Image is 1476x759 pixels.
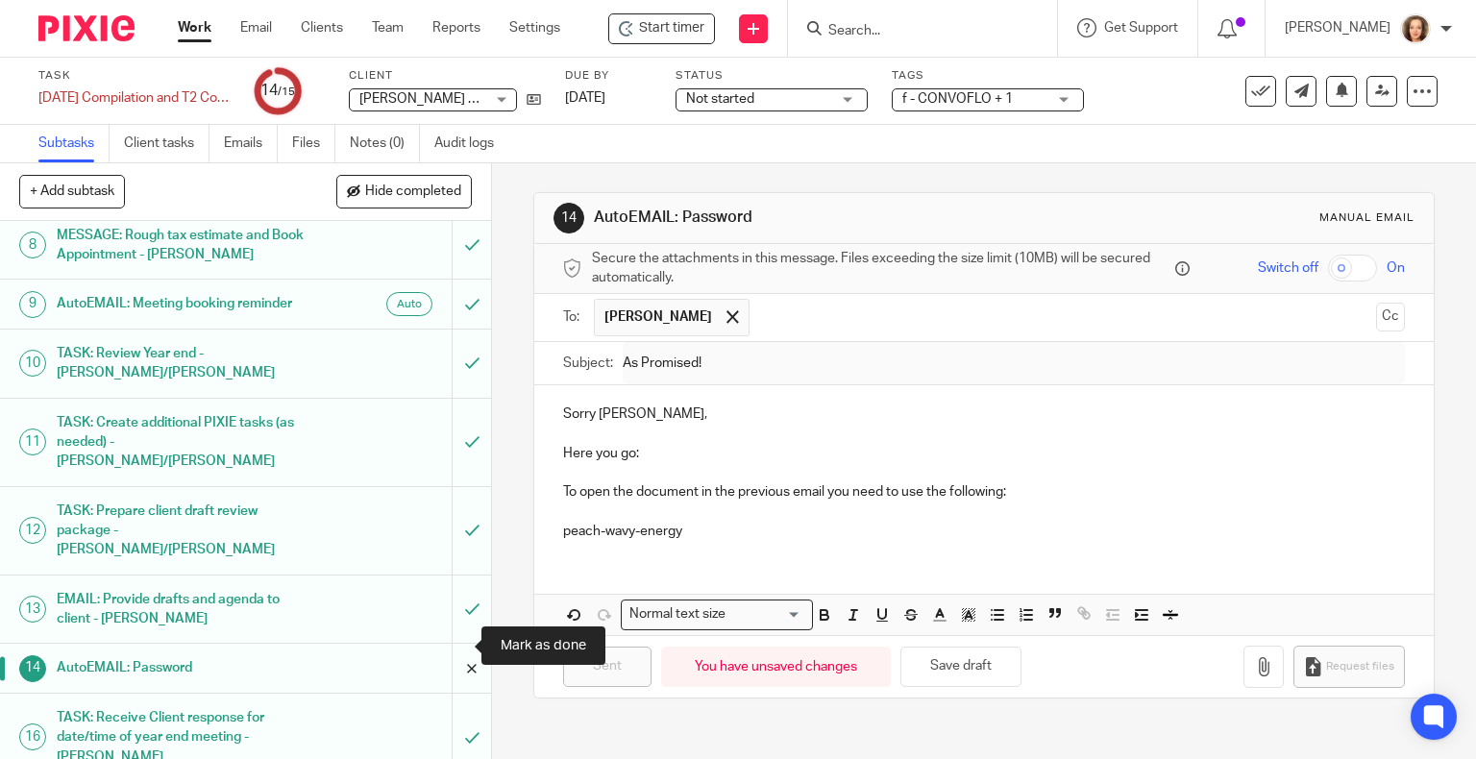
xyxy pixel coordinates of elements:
[563,404,1406,424] p: Sorry [PERSON_NAME],
[900,647,1021,688] button: Save draft
[626,604,730,624] span: Normal text size
[565,68,652,84] label: Due by
[19,655,46,682] div: 14
[563,307,584,327] label: To:
[1400,13,1431,44] img: avatar-thumb.jpg
[349,68,541,84] label: Client
[563,522,1406,541] p: peach-wavy-energy
[359,92,491,106] span: [PERSON_NAME] Ltd.
[386,292,432,316] div: Auto
[57,497,307,565] h1: TASK: Prepare client draft review package - [PERSON_NAME]/[PERSON_NAME]
[1376,303,1405,331] button: Cc
[686,92,754,106] span: Not started
[292,125,335,162] a: Files
[594,208,1024,228] h1: AutoEMAIL: Password
[1293,646,1405,689] button: Request files
[38,125,110,162] a: Subtasks
[19,596,46,623] div: 13
[57,339,307,388] h1: TASK: Review Year end - [PERSON_NAME]/[PERSON_NAME]
[509,18,560,37] a: Settings
[1326,659,1394,674] span: Request files
[38,88,231,108] div: [DATE] Compilation and T2 Corporate tax return - CONVOFLO
[38,88,231,108] div: 2025-05-07 Compilation and T2 Corporate tax return - CONVOFLO
[1258,258,1318,278] span: Switch off
[604,307,712,327] span: [PERSON_NAME]
[57,289,307,318] h1: AutoEMAIL: Meeting booking reminder
[278,86,295,97] small: /15
[224,125,278,162] a: Emails
[563,354,613,373] label: Subject:
[826,23,999,40] input: Search
[563,647,652,688] input: Sent
[563,482,1406,502] p: To open the document in the previous email you need to use the following:
[639,18,704,38] span: Start timer
[240,18,272,37] a: Email
[1285,18,1390,37] p: [PERSON_NAME]
[57,653,307,682] h1: AutoEMAIL: Password
[621,600,813,629] div: Search for option
[19,517,46,544] div: 12
[19,232,46,258] div: 8
[434,125,508,162] a: Audit logs
[1104,21,1178,35] span: Get Support
[608,13,715,44] div: Fabra-Wall Ltd. - 2025-05-07 Compilation and T2 Corporate tax return - CONVOFLO
[19,428,46,455] div: 11
[372,18,404,37] a: Team
[1319,210,1414,226] div: Manual email
[301,18,343,37] a: Clients
[57,408,307,477] h1: TASK: Create additional PIXIE tasks (as needed) - [PERSON_NAME]/[PERSON_NAME]
[553,203,584,233] div: 14
[38,15,135,41] img: Pixie
[260,80,295,102] div: 14
[19,291,46,318] div: 9
[365,184,461,200] span: Hide completed
[1387,258,1405,278] span: On
[676,68,868,84] label: Status
[124,125,209,162] a: Client tasks
[19,350,46,377] div: 10
[350,125,420,162] a: Notes (0)
[57,585,307,634] h1: EMAIL: Provide drafts and agenda to client - [PERSON_NAME]
[336,175,472,208] button: Hide completed
[902,92,1013,106] span: f - CONVOFLO + 1
[38,68,231,84] label: Task
[592,249,1171,288] span: Secure the attachments in this message. Files exceeding the size limit (10MB) will be secured aut...
[661,647,891,688] div: You have unsaved changes
[19,175,125,208] button: + Add subtask
[892,68,1084,84] label: Tags
[19,723,46,750] div: 16
[57,221,307,270] h1: MESSAGE: Rough tax estimate and Book Appointment - [PERSON_NAME]
[732,604,801,624] input: Search for option
[565,91,605,105] span: [DATE]
[432,18,480,37] a: Reports
[178,18,211,37] a: Work
[563,444,1406,463] p: Here you go:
